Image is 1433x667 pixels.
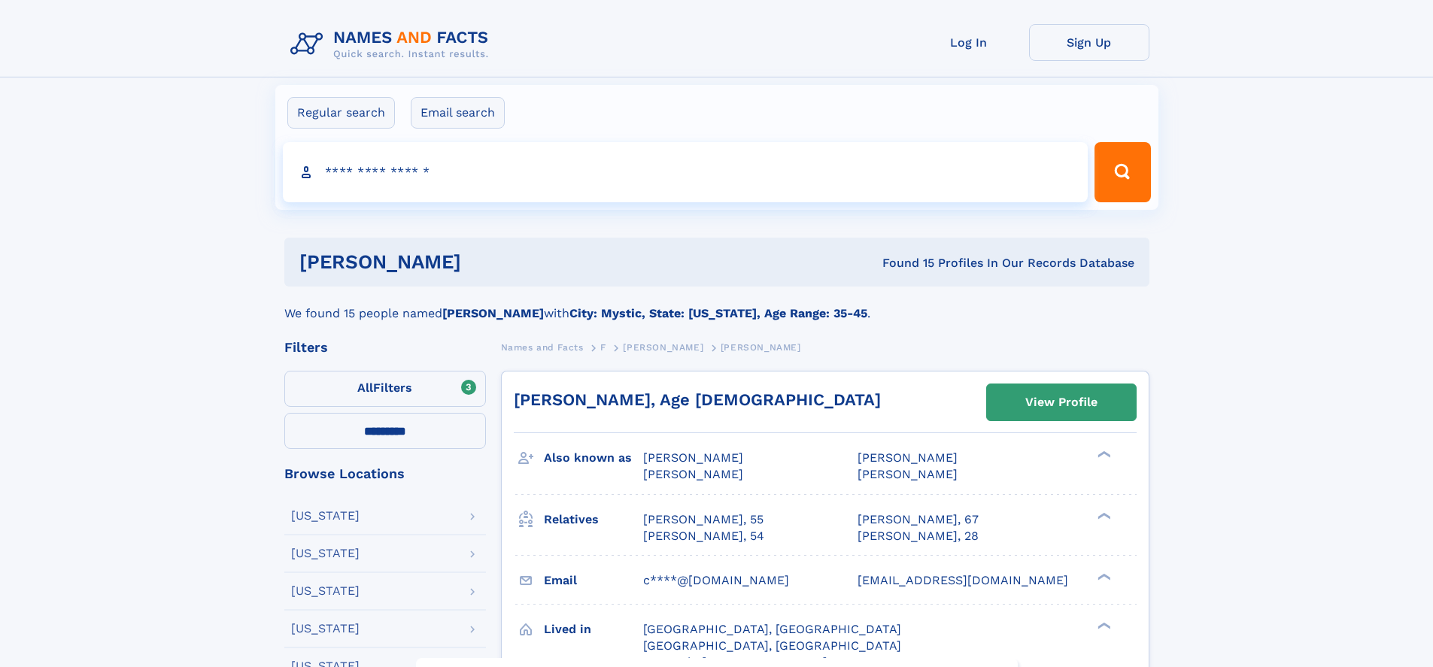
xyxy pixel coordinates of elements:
[643,450,743,465] span: [PERSON_NAME]
[858,511,979,528] a: [PERSON_NAME], 67
[569,306,867,320] b: City: Mystic, State: [US_STATE], Age Range: 35-45
[284,467,486,481] div: Browse Locations
[721,342,801,353] span: [PERSON_NAME]
[1094,571,1112,581] div: ❯
[858,467,958,481] span: [PERSON_NAME]
[858,573,1068,587] span: [EMAIL_ADDRESS][DOMAIN_NAME]
[291,585,360,597] div: [US_STATE]
[1094,620,1112,630] div: ❯
[291,510,360,522] div: [US_STATE]
[643,622,901,636] span: [GEOGRAPHIC_DATA], [GEOGRAPHIC_DATA]
[987,384,1136,420] a: View Profile
[544,445,643,471] h3: Also known as
[643,511,764,528] a: [PERSON_NAME], 55
[501,338,584,356] a: Names and Facts
[643,638,901,653] span: [GEOGRAPHIC_DATA], [GEOGRAPHIC_DATA]
[1094,511,1112,520] div: ❯
[299,253,672,271] h1: [PERSON_NAME]
[600,338,606,356] a: F
[858,528,979,544] a: [PERSON_NAME], 28
[544,507,643,532] h3: Relatives
[600,342,606,353] span: F
[643,467,743,481] span: [PERSON_NAME]
[284,371,486,407] label: Filters
[357,380,373,395] span: All
[284,24,501,65] img: Logo Names and Facts
[544,617,643,642] h3: Lived in
[672,255,1134,271] div: Found 15 Profiles In Our Records Database
[544,568,643,593] h3: Email
[291,547,360,559] div: [US_STATE]
[623,338,703,356] a: [PERSON_NAME]
[1029,24,1149,61] a: Sign Up
[1094,142,1150,202] button: Search Button
[623,342,703,353] span: [PERSON_NAME]
[284,341,486,354] div: Filters
[909,24,1029,61] a: Log In
[858,450,958,465] span: [PERSON_NAME]
[284,287,1149,323] div: We found 15 people named with .
[291,623,360,635] div: [US_STATE]
[1025,385,1098,420] div: View Profile
[643,528,764,544] a: [PERSON_NAME], 54
[514,390,881,409] a: [PERSON_NAME], Age [DEMOGRAPHIC_DATA]
[283,142,1088,202] input: search input
[1094,450,1112,459] div: ❯
[442,306,544,320] b: [PERSON_NAME]
[411,97,505,129] label: Email search
[287,97,395,129] label: Regular search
